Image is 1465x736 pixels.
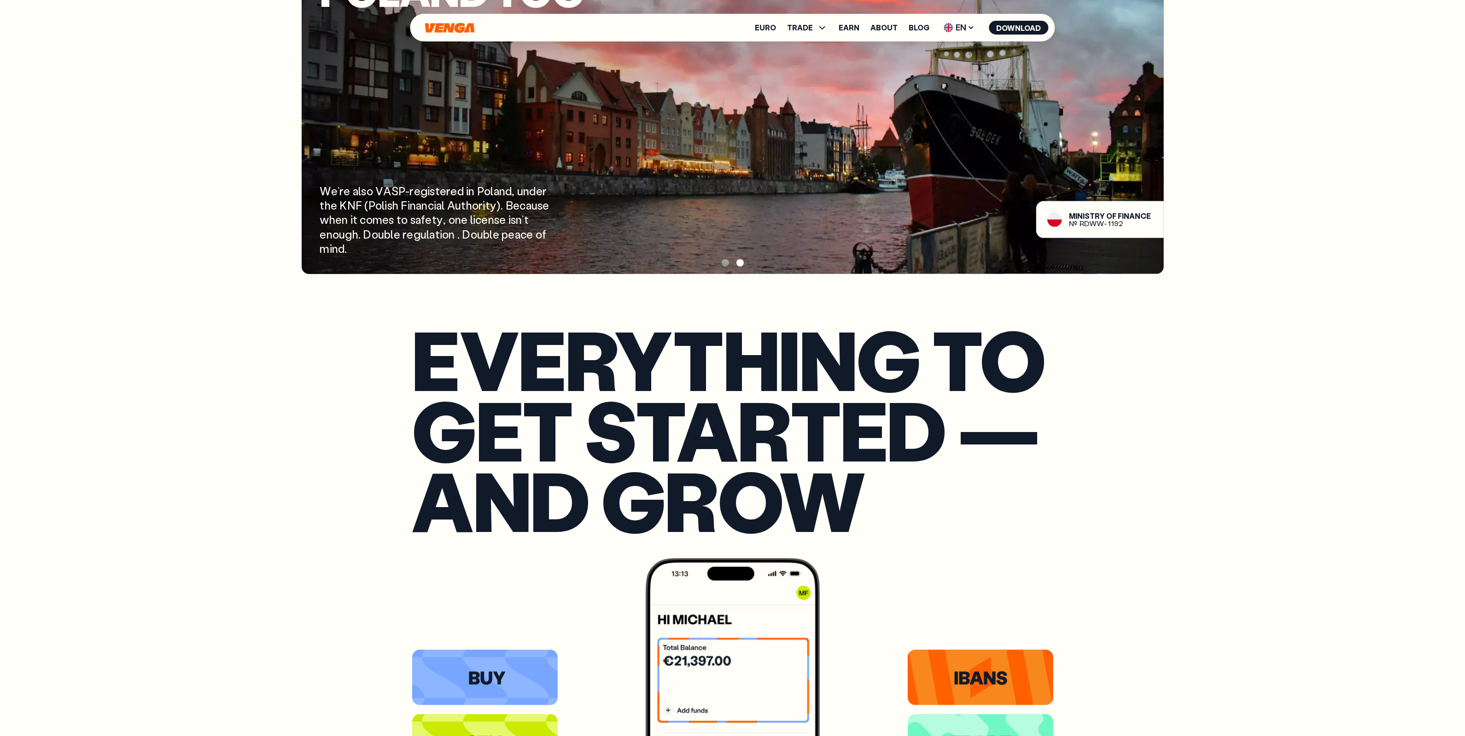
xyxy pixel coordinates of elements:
span: m [373,212,382,227]
span: l [426,227,429,241]
a: Download [989,21,1049,35]
span: i [1076,212,1078,220]
span: f [542,227,546,241]
span: R [1080,220,1084,227]
span: P [477,184,484,198]
span: c [360,212,366,227]
span: n [342,212,348,227]
span: a [415,212,421,227]
span: P [368,198,375,212]
span: e [543,198,549,212]
span: i [385,198,387,212]
span: e [526,227,533,241]
span: y [437,212,443,227]
span: D [462,227,471,241]
span: s [537,198,543,212]
span: a [494,184,499,198]
span: o [401,212,408,227]
span: F [1118,212,1122,220]
span: a [436,198,442,212]
span: c [520,198,526,212]
span: ( [365,198,368,212]
span: c [428,198,434,212]
span: n [332,241,338,256]
span: d [338,241,344,256]
span: e [344,184,350,198]
span: F [401,198,408,212]
span: t [485,198,490,212]
img: flag-uk [944,23,953,32]
span: i [350,212,353,227]
span: u [420,227,426,241]
span: 9 [1114,220,1119,227]
span: . [457,227,460,241]
img: flag-pl [1047,212,1062,227]
span: y [1100,212,1105,220]
span: o [536,227,542,241]
span: i [483,198,485,212]
span: t [435,184,440,198]
span: S [391,184,398,198]
span: e [414,184,420,198]
span: i [434,198,436,212]
span: s [389,212,394,227]
span: s [1085,212,1090,220]
span: d [505,184,512,198]
span: n [327,227,333,241]
span: a [1130,212,1135,220]
span: g [414,227,420,241]
span: a [416,198,421,212]
span: , [512,184,515,198]
span: u [378,227,384,241]
span: l [358,184,361,198]
span: M [1069,212,1076,220]
span: l [442,198,445,212]
span: n [1135,212,1141,220]
span: . [358,227,361,241]
span: n [449,227,455,241]
span: t [353,212,357,227]
span: e [1147,212,1151,220]
span: h [352,227,358,241]
span: o [366,212,373,227]
span: e [482,212,488,227]
span: e [508,227,515,241]
span: e [513,198,519,212]
span: e [394,227,400,241]
span: , [443,212,446,227]
span: - [1104,220,1108,227]
span: B [506,198,513,212]
span: d [530,184,536,198]
span: TRADE [788,24,813,31]
span: e [461,212,467,227]
span: t [320,198,325,212]
span: f [1113,212,1117,220]
span: u [339,227,345,241]
span: n [516,212,522,227]
span: e [335,212,342,227]
span: e [320,227,327,241]
span: 1 [1111,220,1114,227]
span: ) [496,198,501,212]
span: r [479,198,483,212]
span: n [469,184,475,198]
span: o [1107,212,1113,220]
span: y [490,198,496,212]
span: c [475,212,481,227]
span: l [391,227,394,241]
a: Euro [755,24,776,31]
span: s [511,212,516,227]
span: t [435,227,440,241]
span: W [1097,220,1104,227]
span: s [430,184,435,198]
span: l [470,212,473,227]
span: b [483,227,490,241]
span: o [471,227,477,241]
span: s [410,212,415,227]
span: o [484,184,490,198]
span: D [1084,220,1089,227]
span: A [384,184,391,198]
svg: Home [424,23,476,33]
span: r [410,184,414,198]
span: r [543,184,547,198]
